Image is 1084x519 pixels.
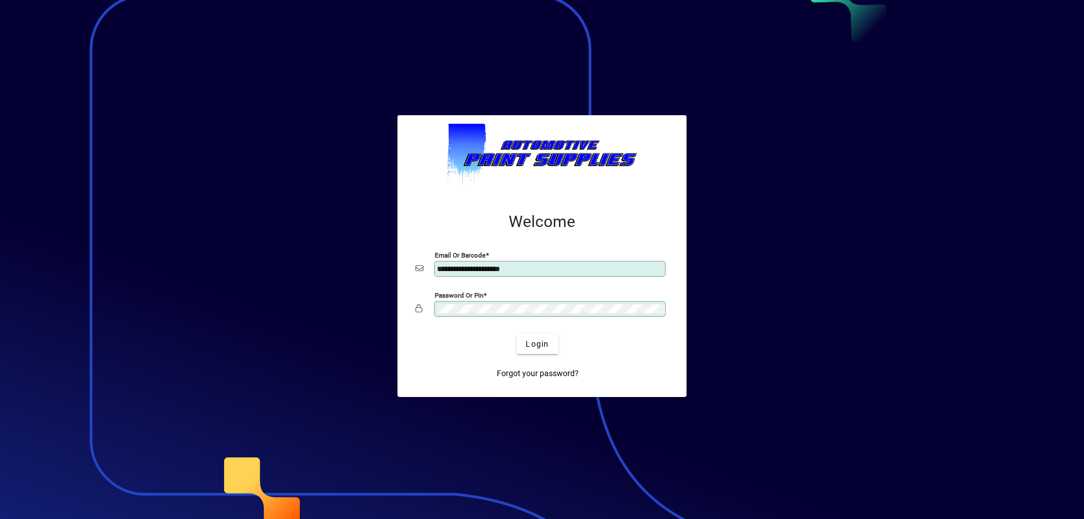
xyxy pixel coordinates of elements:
[492,363,583,383] a: Forgot your password?
[416,212,668,232] h2: Welcome
[435,291,483,299] mat-label: Password or Pin
[435,251,486,259] mat-label: Email or Barcode
[526,338,549,350] span: Login
[517,334,558,354] button: Login
[497,368,579,380] span: Forgot your password?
